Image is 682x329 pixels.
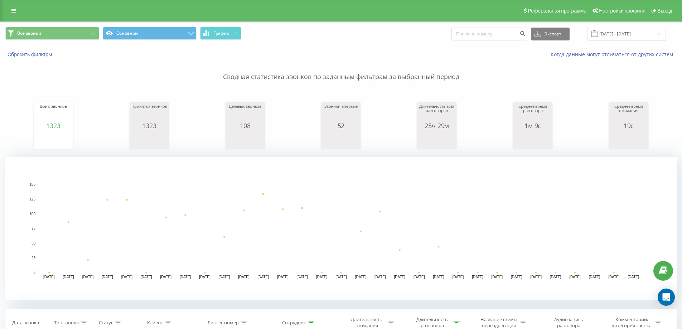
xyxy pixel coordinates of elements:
[82,275,94,279] text: [DATE]
[515,104,551,122] div: Среднее время разговора
[12,320,39,326] div: Дата звонка
[141,275,152,279] text: [DATE]
[282,320,306,326] div: Сотрудник
[102,275,113,279] text: [DATE]
[323,129,359,151] svg: A chart.
[611,129,647,151] svg: A chart.
[515,129,551,151] svg: A chart.
[35,129,71,151] svg: A chart.
[227,122,263,129] div: 108
[5,51,55,58] button: Сбросить фильтры
[480,316,518,329] div: Название схемы переадресации
[569,275,581,279] text: [DATE]
[5,27,99,40] button: Все звонки
[451,28,527,40] input: Поиск по номеру
[213,31,229,36] span: График
[599,8,645,14] span: Настройки профиля
[29,183,35,187] text: 150
[394,275,406,279] text: [DATE]
[219,275,230,279] text: [DATE]
[33,271,35,275] text: 0
[5,157,677,300] svg: A chart.
[5,58,677,82] p: Сводная статистика звонков по заданным фильтрам за выбранный период
[545,316,592,329] div: Аудиозапись разговора
[589,275,600,279] text: [DATE]
[611,316,653,329] div: Комментарий/категория звонка
[608,275,620,279] text: [DATE]
[199,275,211,279] text: [DATE]
[35,122,71,129] div: 1323
[323,104,359,122] div: Звонили впервые
[238,275,250,279] text: [DATE]
[472,275,483,279] text: [DATE]
[658,289,675,306] div: Open Intercom Messenger
[103,27,197,40] button: Основной
[515,122,551,129] div: 1м 9с
[323,122,359,129] div: 52
[43,275,55,279] text: [DATE]
[419,129,455,151] svg: A chart.
[511,275,522,279] text: [DATE]
[180,275,191,279] text: [DATE]
[348,316,386,329] div: Длительность ожидания
[54,320,79,326] div: Тип звонка
[160,275,171,279] text: [DATE]
[530,275,542,279] text: [DATE]
[32,256,36,260] text: 25
[147,320,163,326] div: Клиент
[17,30,41,36] span: Все звонки
[335,275,347,279] text: [DATE]
[316,275,328,279] text: [DATE]
[419,122,455,129] div: 25ч 29м
[453,275,464,279] text: [DATE]
[374,275,386,279] text: [DATE]
[531,28,570,40] button: Экспорт
[32,241,36,245] text: 50
[131,104,167,122] div: Принятых звонков
[131,122,167,129] div: 1323
[492,275,503,279] text: [DATE]
[413,275,425,279] text: [DATE]
[551,51,677,58] a: Когда данные могут отличаться от других систем
[611,122,647,129] div: 19с
[657,8,672,14] span: Выход
[227,129,263,151] svg: A chart.
[99,320,113,326] div: Статус
[419,104,455,122] div: Длительность всех разговоров
[32,227,36,231] text: 75
[131,129,167,151] svg: A chart.
[35,104,71,122] div: Всего звонков
[29,212,35,216] text: 100
[258,275,269,279] text: [DATE]
[121,275,133,279] text: [DATE]
[413,316,451,329] div: Длительность разговора
[208,320,239,326] div: Бизнес номер
[528,8,586,14] span: Реферальная программа
[63,275,74,279] text: [DATE]
[355,275,367,279] text: [DATE]
[227,104,263,122] div: Целевых звонков
[200,27,241,40] button: График
[277,275,289,279] text: [DATE]
[433,275,444,279] text: [DATE]
[628,275,639,279] text: [DATE]
[29,197,35,201] text: 125
[550,275,561,279] text: [DATE]
[611,104,647,122] div: Среднее время ожидания
[296,275,308,279] text: [DATE]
